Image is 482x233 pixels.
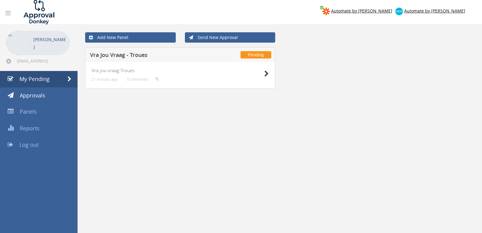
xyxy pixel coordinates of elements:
a: Add New Panel [85,32,176,43]
span: Approvals [20,92,45,99]
h4: Vra jou vraag Troues [92,68,269,73]
img: xero-logo.png [395,8,403,15]
span: Log out [19,141,39,148]
a: Send New Approval [185,32,276,43]
small: 0 comments... [127,77,159,82]
small: 21 minutes ago [92,77,118,82]
img: zapier-logomark.png [322,8,330,15]
p: [PERSON_NAME] [33,36,67,51]
h5: Vra Jou Vraag - Troues [90,52,216,60]
span: My Pending [19,75,50,83]
span: Panels [20,108,37,115]
span: Pending [241,51,271,58]
span: Reports [20,125,40,132]
span: [EMAIL_ADDRESS][DOMAIN_NAME] [17,58,69,63]
span: Automate by [PERSON_NAME] [331,8,392,14]
span: Automate by [PERSON_NAME] [404,8,465,14]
